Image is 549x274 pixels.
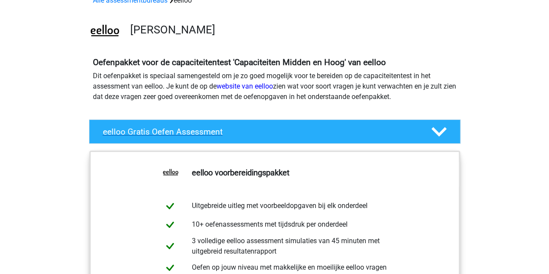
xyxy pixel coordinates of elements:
a: eelloo Gratis Oefen Assessment [85,119,464,144]
b: Oefenpakket voor de capaciteitentest 'Capaciteiten Midden en Hoog' van eelloo [93,57,386,67]
a: website van eelloo [217,82,273,90]
h4: eelloo Gratis Oefen Assessment [103,127,417,137]
h3: [PERSON_NAME] [130,23,454,36]
img: eelloo.png [89,16,120,47]
p: Dit oefenpakket is speciaal samengesteld om je zo goed mogelijk voor te bereiden op de capaciteit... [93,71,457,102]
